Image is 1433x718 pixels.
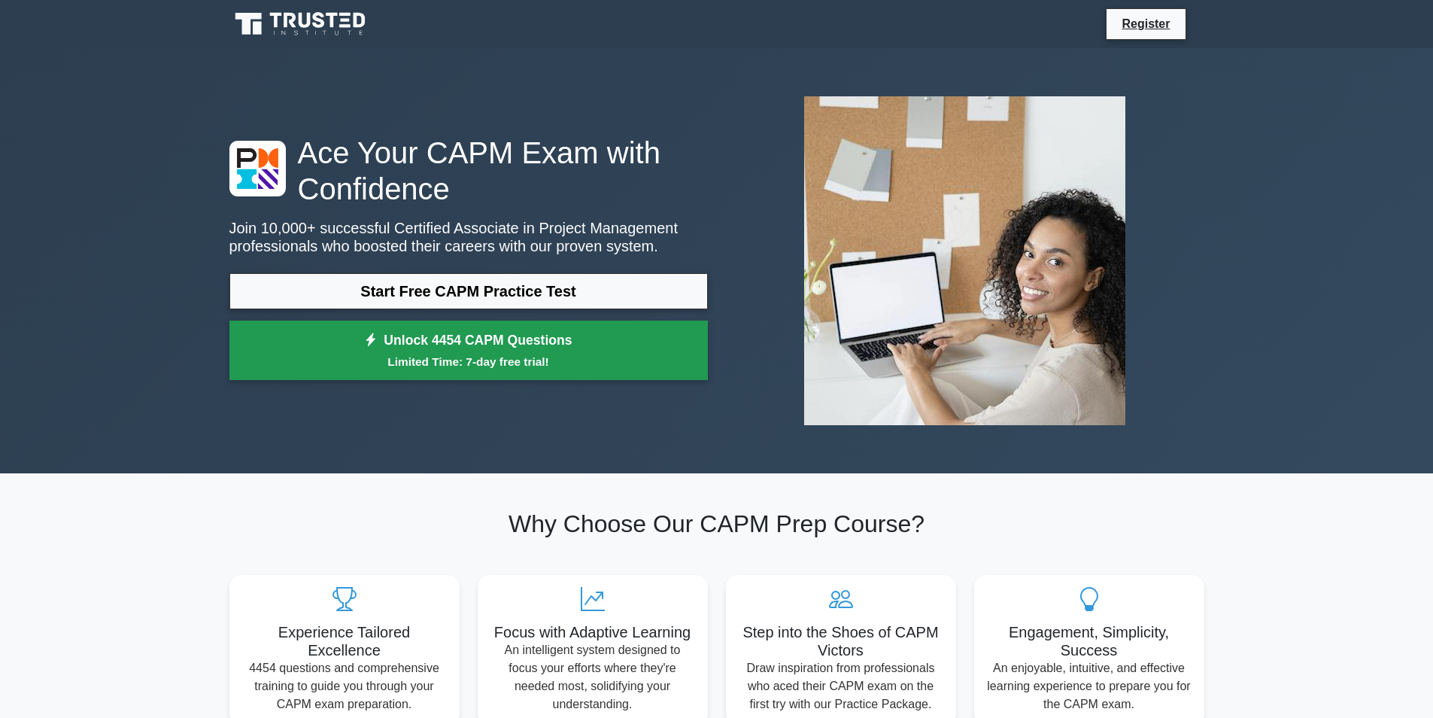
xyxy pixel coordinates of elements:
h5: Experience Tailored Excellence [241,623,448,659]
p: 4454 questions and comprehensive training to guide you through your CAPM exam preparation. [241,659,448,713]
h5: Focus with Adaptive Learning [490,623,696,641]
a: Register [1113,14,1179,33]
h2: Why Choose Our CAPM Prep Course? [229,510,1204,538]
h5: Engagement, Simplicity, Success [986,623,1192,659]
h5: Step into the Shoes of CAPM Victors [738,623,944,659]
p: An enjoyable, intuitive, and effective learning experience to prepare you for the CAPM exam. [986,659,1192,713]
p: Join 10,000+ successful Certified Associate in Project Management professionals who boosted their... [229,219,708,255]
p: Draw inspiration from professionals who aced their CAPM exam on the first try with our Practice P... [738,659,944,713]
a: Start Free CAPM Practice Test [229,273,708,309]
a: Unlock 4454 CAPM QuestionsLimited Time: 7-day free trial! [229,321,708,381]
p: An intelligent system designed to focus your efforts where they're needed most, solidifying your ... [490,641,696,713]
small: Limited Time: 7-day free trial! [248,353,689,370]
h1: Ace Your CAPM Exam with Confidence [229,135,708,207]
